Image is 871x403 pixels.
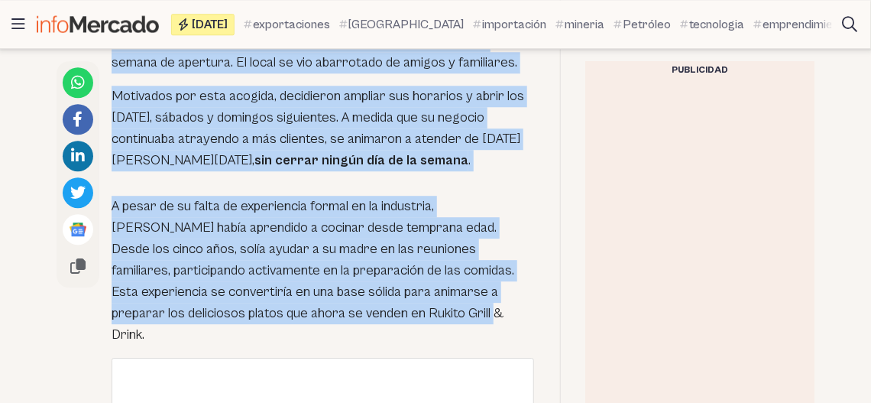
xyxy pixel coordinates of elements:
strong: sin cerrar ningún día de la semana [254,152,468,168]
a: Petróleo [614,15,671,34]
span: Petróleo [623,15,671,34]
span: [DATE] [192,18,228,31]
span: [GEOGRAPHIC_DATA] [348,15,464,34]
span: emprendimientos [763,15,856,34]
a: mineria [555,15,604,34]
a: exportaciones [244,15,330,34]
span: importación [482,15,546,34]
a: tecnologia [680,15,744,34]
span: mineria [565,15,604,34]
img: Infomercado Ecuador logo [37,15,159,33]
p: A pesar de su falta de experiencia formal en la industria, [PERSON_NAME] había aprendido a cocina... [112,196,536,346]
a: importación [473,15,546,34]
a: [GEOGRAPHIC_DATA] [339,15,464,34]
span: exportaciones [253,15,330,34]
p: Motivados por esta acogida, decidieron ampliar sus horarios y abrir los [DATE], sábados y domingo... [112,86,536,171]
span: tecnologia [689,15,744,34]
img: Google News logo [69,220,87,239]
div: Publicidad [585,61,814,80]
a: emprendimientos [753,15,856,34]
